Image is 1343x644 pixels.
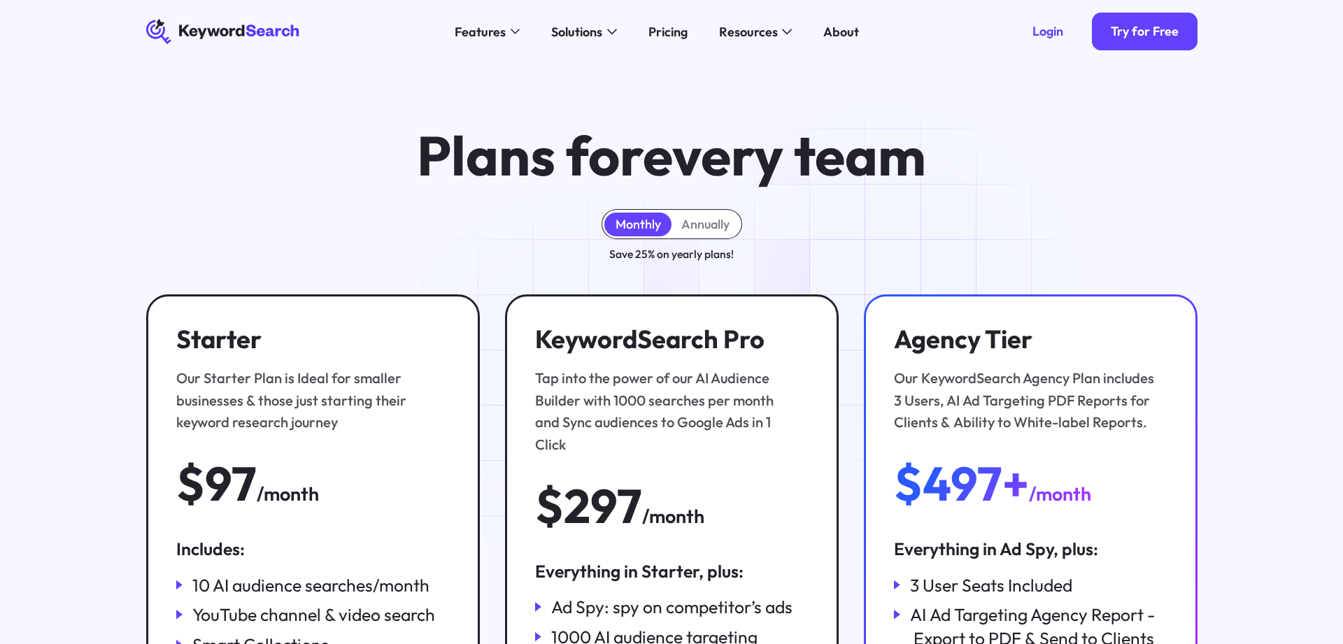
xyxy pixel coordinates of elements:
[1111,24,1179,40] div: Try for Free
[551,595,793,619] div: Ad Spy: spy on competitor’s ads
[894,459,1029,509] div: $497+
[719,22,778,41] div: Resources
[639,19,697,44] a: Pricing
[455,22,506,41] div: Features
[609,245,734,263] div: Save 25% on yearly plans!
[176,367,441,434] div: Our Starter Plan is Ideal for smaller businesses & those just starting their keyword research jou...
[535,481,642,531] div: $297
[535,367,800,455] div: Tap into the power of our AI Audience Builder with 1000 searches per month and Sync audiences to ...
[1029,479,1091,508] div: /month
[648,22,688,41] div: Pricing
[192,603,435,627] div: YouTube channel & video search
[417,126,926,184] h1: Plans for
[176,537,449,561] div: Includes:
[823,22,859,41] div: About
[894,324,1158,355] h3: Agency Tier
[894,367,1158,434] div: Our KeywordSearch Agency Plan includes 3 Users, AI Ad Targeting PDF Reports for Clients & Ability...
[257,479,319,508] div: /month
[535,324,800,355] h3: KeywordSearch Pro
[894,537,1167,561] div: Everything in Ad Spy, plus:
[176,324,441,355] h3: Starter
[551,22,602,41] div: Solutions
[176,459,257,509] div: $97
[643,120,926,189] span: every team
[681,217,730,233] div: Annually
[642,501,704,531] div: /month
[813,19,868,44] a: About
[1032,24,1063,40] div: Login
[535,559,808,583] div: Everything in Starter, plus:
[616,217,661,233] div: Monthly
[1092,13,1198,50] a: Try for Free
[1014,13,1082,50] a: Login
[192,573,429,597] div: 10 AI audience searches/month
[910,573,1072,597] div: 3 User Seats Included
